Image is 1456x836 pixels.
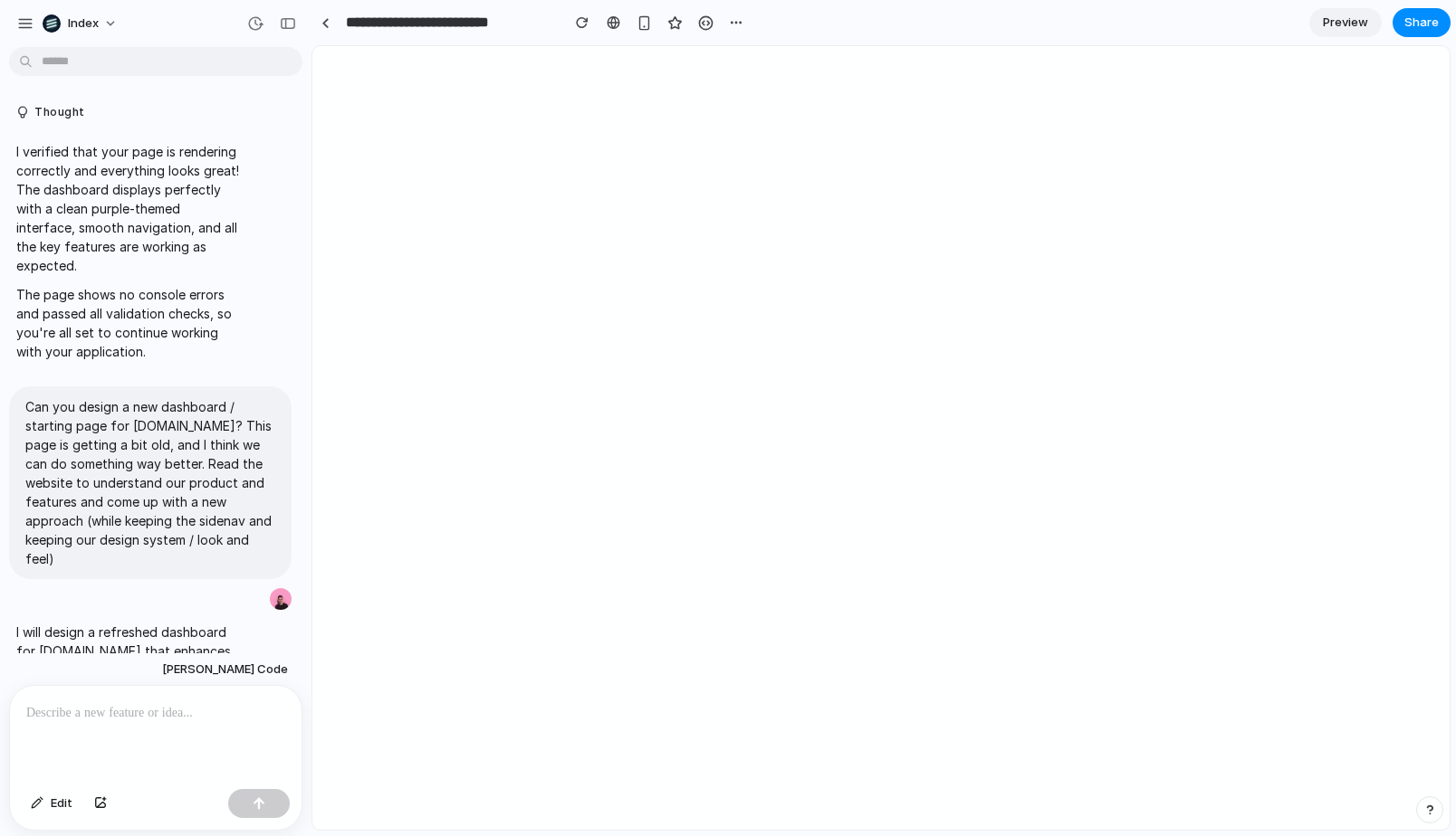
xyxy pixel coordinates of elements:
button: Share [1393,8,1451,37]
p: I verified that your page is rendering correctly and everything looks great! The dashboard displa... [16,142,243,275]
span: Preview [1323,14,1368,32]
p: The page shows no console errors and passed all validation checks, so you're all set to continue ... [16,285,243,361]
span: [PERSON_NAME] Code [162,660,288,679]
span: Index [68,14,99,33]
button: [PERSON_NAME] Code [157,653,293,686]
span: Share [1404,14,1439,32]
a: Preview [1309,8,1382,37]
p: Can you design a new dashboard / starting page for [DOMAIN_NAME]? This page is getting a bit old,... [25,397,275,568]
button: Index [35,9,127,38]
button: Edit [22,789,81,818]
p: I will design a refreshed dashboard for [DOMAIN_NAME] that enhances the user experience while res... [16,622,243,812]
span: Edit [51,794,72,812]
